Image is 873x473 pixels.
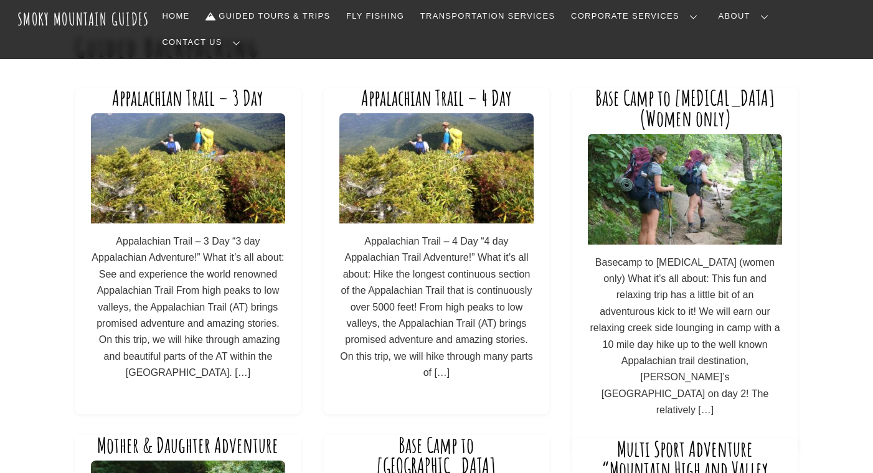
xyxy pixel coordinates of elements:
img: 1448638418078-min [91,113,285,223]
img: 1448638418078-min [339,113,533,223]
h1: Guided Backpacking [75,33,798,63]
a: Mother & Daughter Adventure [97,432,278,458]
p: Appalachian Trail – 4 Day “4 day Appalachian Trail Adventure!” What it’s all about: Hike the long... [339,233,533,382]
a: About [714,3,778,29]
a: Fly Fishing [341,3,409,29]
a: Base Camp to [MEDICAL_DATA] (Women only) [595,85,775,132]
a: Transportation Services [415,3,560,29]
a: Appalachian Trail – 4 Day [361,85,512,111]
a: Appalachian Trail – 3 Day [112,85,263,111]
a: Home [158,3,195,29]
p: Basecamp to [MEDICAL_DATA] (women only) What it’s all about: This fun and relaxing trip has a lit... [588,255,781,419]
a: Contact Us [158,29,250,55]
img: smokymountainguides.com-backpacking_participants [588,134,781,244]
p: Appalachian Trail – 3 Day “3 day Appalachian Adventure!” What it’s all about: See and experience ... [91,233,285,382]
a: Smoky Mountain Guides [17,9,149,29]
a: Guided Tours & Trips [201,3,335,29]
a: Corporate Services [566,3,707,29]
